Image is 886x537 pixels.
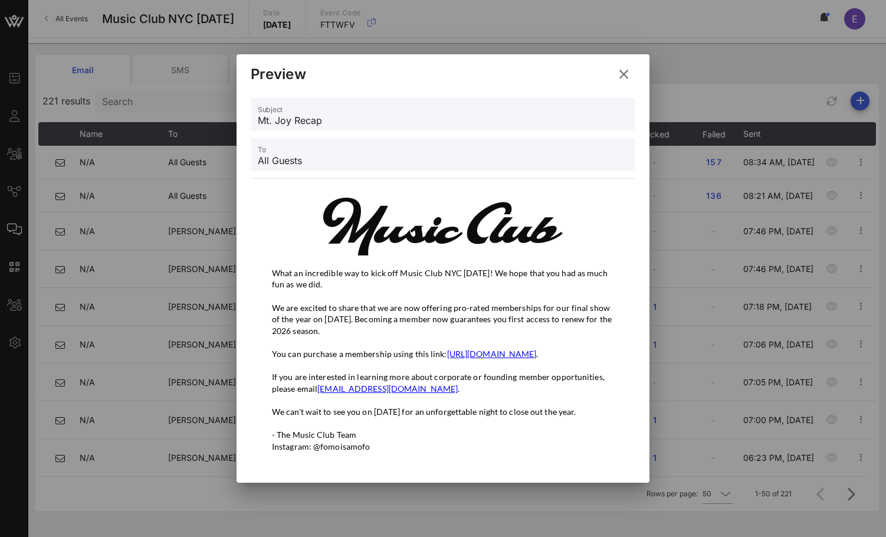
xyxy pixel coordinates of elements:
label: Subject [258,105,283,114]
p: What an incredible way to kick off Music Club NYC [DATE]! We hope that you had as much fun as we ... [272,267,614,290]
p: Instagram: @fomoisamofo [272,441,614,453]
p: If you are interested in learning more about corporate or founding member opportunities, please e... [272,371,614,394]
p: We are excited to share that we are now offering pro-rated memberships for our final show of the ... [272,302,614,337]
a: [URL][DOMAIN_NAME] [447,349,537,359]
p: We can't wait to see you on [DATE] for an unforgettable night to close out the year. [272,406,614,418]
p: You can purchase a membership using this link: . [272,348,614,360]
label: To [258,145,266,154]
a: [EMAIL_ADDRESS][DOMAIN_NAME] [317,384,458,394]
div: Preview [251,66,306,83]
p: - The Music Club Team [272,429,614,441]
